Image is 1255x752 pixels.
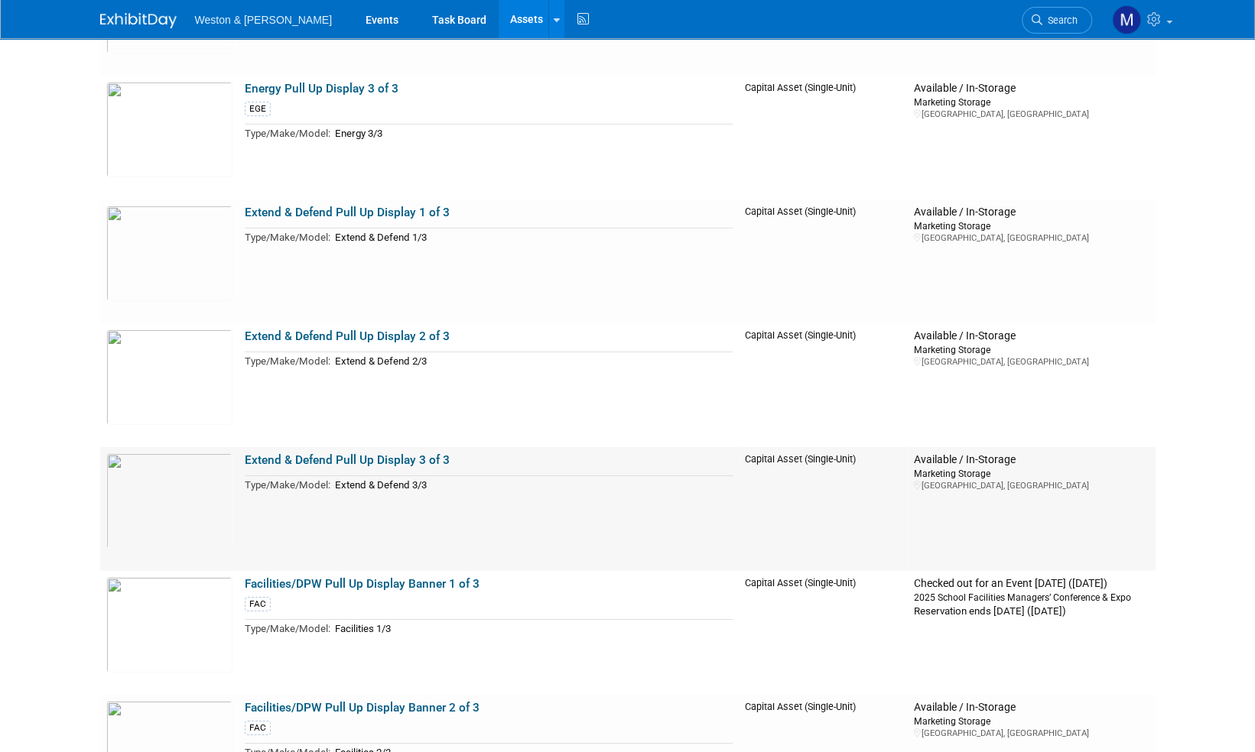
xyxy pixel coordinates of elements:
[913,604,1149,618] div: Reservation ends [DATE] ([DATE])
[245,476,330,494] td: Type/Make/Model:
[245,577,480,591] a: Facilities/DPW Pull Up Display Banner 1 of 3
[330,476,733,494] td: Extend & Defend 3/3
[1022,7,1092,34] a: Search
[913,82,1149,96] div: Available / In-Storage
[195,14,332,26] span: Weston & [PERSON_NAME]
[245,125,330,142] td: Type/Make/Model:
[739,199,908,323] td: Capital Asset (Single-Unit)
[330,620,733,637] td: Facilities 1/3
[100,13,177,28] img: ExhibitDay
[245,701,480,715] a: Facilities/DPW Pull Up Display Banner 2 of 3
[913,356,1149,368] div: [GEOGRAPHIC_DATA], [GEOGRAPHIC_DATA]
[913,343,1149,356] div: Marketing Storage
[1112,5,1141,34] img: Mary Ann Trujillo
[739,76,908,199] td: Capital Asset (Single-Unit)
[913,715,1149,728] div: Marketing Storage
[913,577,1149,591] div: Checked out for an Event [DATE] ([DATE])
[245,102,271,116] div: EGE
[913,219,1149,232] div: Marketing Storage
[245,82,398,96] a: Energy Pull Up Display 3 of 3
[739,447,908,571] td: Capital Asset (Single-Unit)
[330,125,733,142] td: Energy 3/3
[245,352,330,370] td: Type/Make/Model:
[913,96,1149,109] div: Marketing Storage
[913,329,1149,343] div: Available / In-Storage
[245,597,271,611] div: FAC
[330,352,733,370] td: Extend & Defend 2/3
[245,229,330,246] td: Type/Make/Model:
[913,109,1149,120] div: [GEOGRAPHIC_DATA], [GEOGRAPHIC_DATA]
[913,480,1149,491] div: [GEOGRAPHIC_DATA], [GEOGRAPHIC_DATA]
[245,329,450,343] a: Extend & Defend Pull Up Display 2 of 3
[245,721,271,735] div: FAC
[739,571,908,695] td: Capital Asset (Single-Unit)
[739,323,908,447] td: Capital Asset (Single-Unit)
[913,453,1149,467] div: Available / In-Storage
[913,206,1149,219] div: Available / In-Storage
[913,701,1149,715] div: Available / In-Storage
[913,232,1149,244] div: [GEOGRAPHIC_DATA], [GEOGRAPHIC_DATA]
[245,620,330,637] td: Type/Make/Model:
[245,206,450,219] a: Extend & Defend Pull Up Display 1 of 3
[1042,15,1078,26] span: Search
[913,467,1149,480] div: Marketing Storage
[913,728,1149,739] div: [GEOGRAPHIC_DATA], [GEOGRAPHIC_DATA]
[245,453,450,467] a: Extend & Defend Pull Up Display 3 of 3
[913,591,1149,604] div: 2025 School Facilities Managers’ Conference & Expo
[330,229,733,246] td: Extend & Defend 1/3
